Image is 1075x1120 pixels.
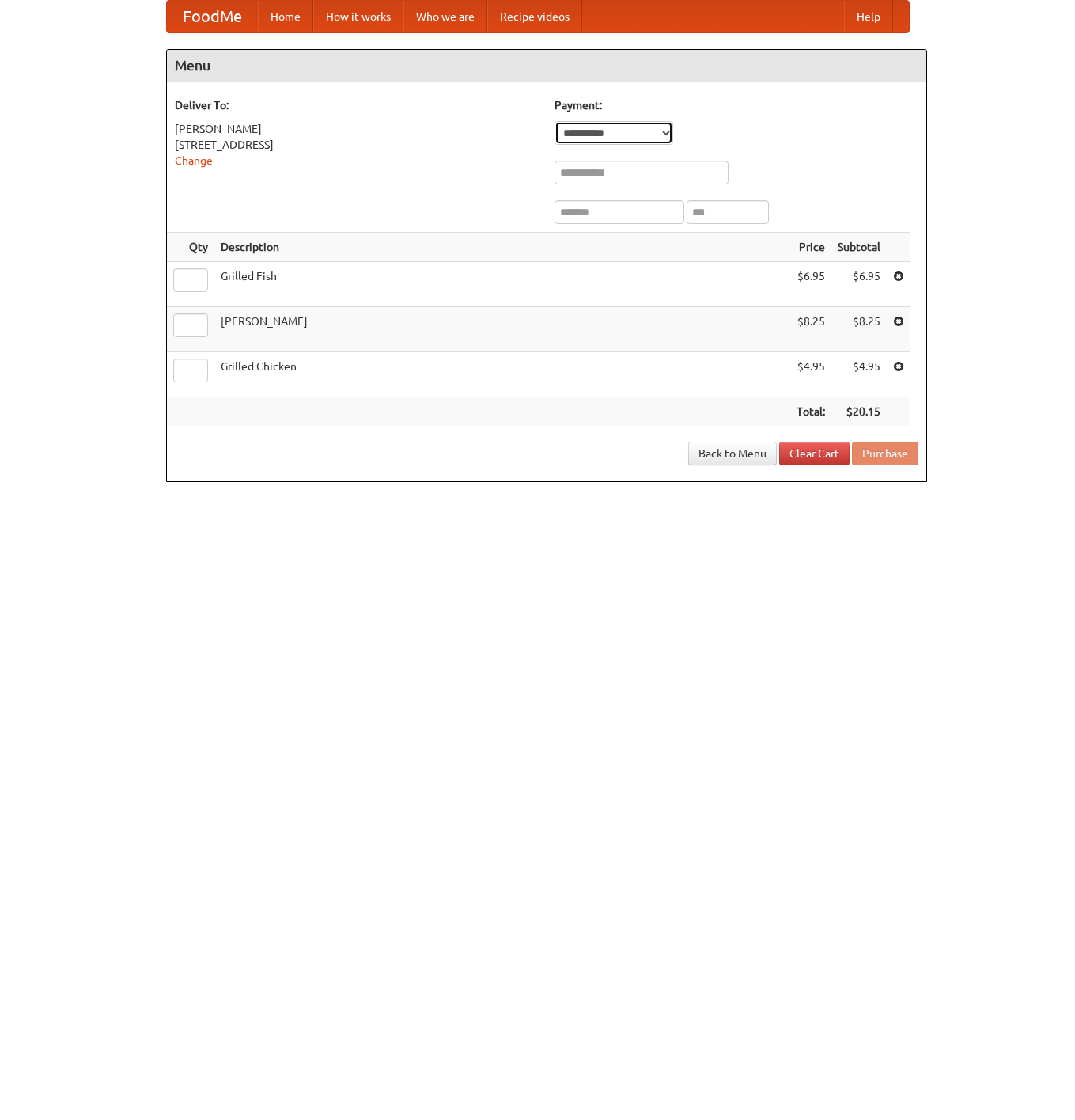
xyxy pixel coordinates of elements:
a: Help [844,1,893,32]
h5: Payment: [555,97,918,113]
h4: Menu [167,50,926,82]
td: [PERSON_NAME] [214,307,790,352]
a: Clear Cart [779,442,850,465]
th: Total: [790,397,831,427]
h5: Deliver To: [175,97,539,113]
th: $20.15 [831,397,887,427]
div: [STREET_ADDRESS] [175,137,539,153]
button: Purchase [852,442,918,465]
a: Who we are [403,1,487,32]
div: [PERSON_NAME] [175,121,539,137]
td: $8.25 [790,307,831,352]
th: Qty [167,233,214,262]
a: FoodMe [167,1,258,32]
td: Grilled Chicken [214,352,790,397]
a: Change [175,154,213,167]
td: Grilled Fish [214,262,790,307]
a: Home [258,1,313,32]
a: Recipe videos [487,1,582,32]
a: Back to Menu [688,442,777,465]
td: $4.95 [831,352,887,397]
td: $4.95 [790,352,831,397]
td: $6.95 [790,262,831,307]
a: How it works [313,1,403,32]
th: Description [214,233,790,262]
th: Subtotal [831,233,887,262]
td: $8.25 [831,307,887,352]
td: $6.95 [831,262,887,307]
th: Price [790,233,831,262]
